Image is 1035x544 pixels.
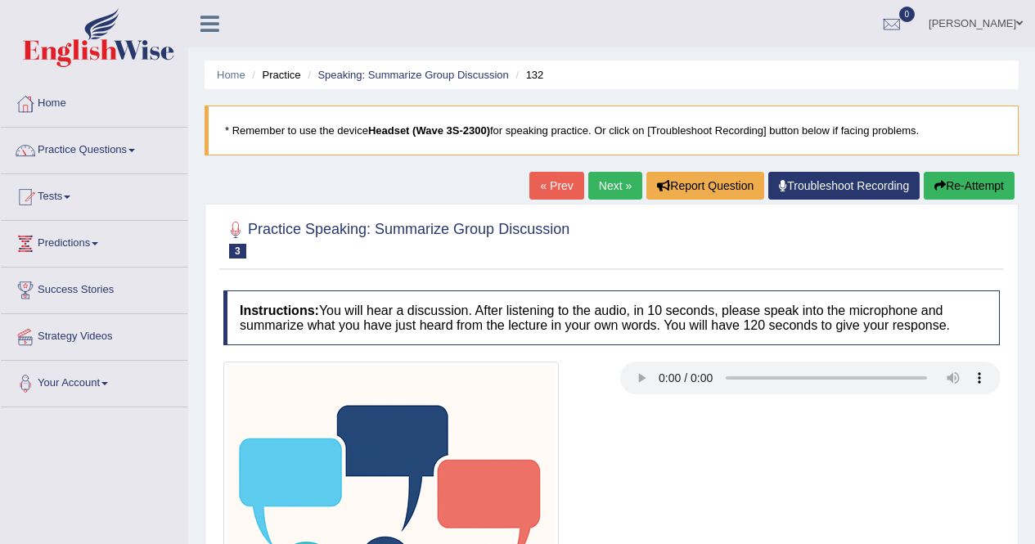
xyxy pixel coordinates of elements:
[1,268,187,308] a: Success Stories
[529,172,583,200] a: « Prev
[899,7,916,22] span: 0
[317,69,508,81] a: Speaking: Summarize Group Discussion
[223,290,1000,345] h4: You will hear a discussion. After listening to the audio, in 10 seconds, please speak into the mi...
[223,218,569,259] h2: Practice Speaking: Summarize Group Discussion
[229,244,246,259] span: 3
[924,172,1015,200] button: Re-Attempt
[588,172,642,200] a: Next »
[205,106,1019,155] blockquote: * Remember to use the device for speaking practice. Or click on [Troubleshoot Recording] button b...
[240,303,319,317] b: Instructions:
[248,67,300,83] li: Practice
[1,174,187,215] a: Tests
[1,81,187,122] a: Home
[1,314,187,355] a: Strategy Videos
[1,128,187,169] a: Practice Questions
[768,172,920,200] a: Troubleshoot Recording
[217,69,245,81] a: Home
[1,221,187,262] a: Predictions
[1,361,187,402] a: Your Account
[368,124,490,137] b: Headset (Wave 3S-2300)
[511,67,543,83] li: 132
[646,172,764,200] button: Report Question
